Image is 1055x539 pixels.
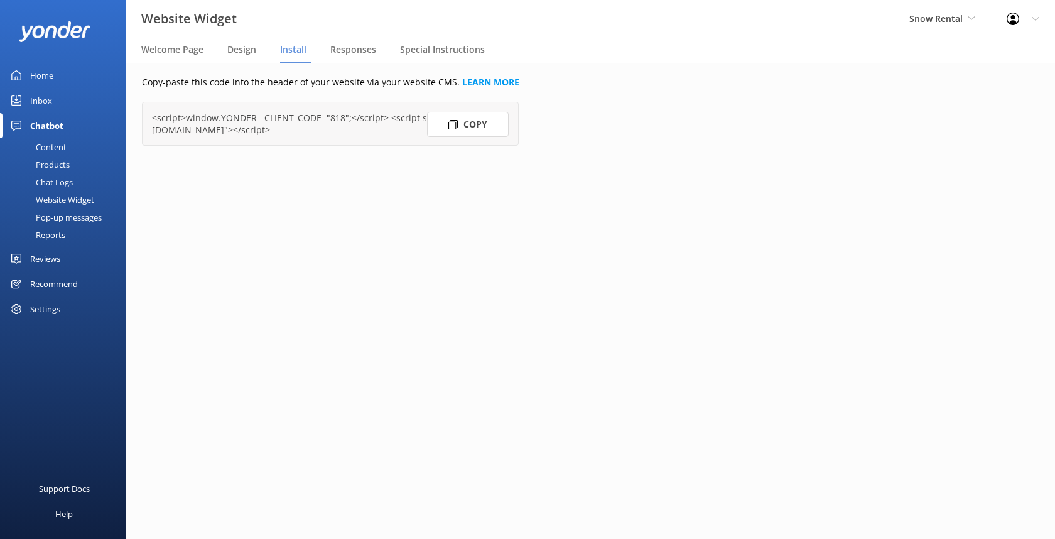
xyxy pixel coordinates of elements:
a: LEARN MORE [462,76,519,88]
span: Welcome Page [141,43,203,56]
div: Chatbot [30,113,63,138]
div: Pop-up messages [8,209,102,226]
a: Pop-up messages [8,209,126,226]
a: Content [8,138,126,156]
div: Reviews [30,246,60,271]
div: Help [55,501,73,526]
a: Reports [8,226,126,244]
div: Products [8,156,70,173]
div: <script>window.YONDER__CLIENT_CODE="818";</script> <script src="[URL][DOMAIN_NAME]"></script> [152,112,509,136]
a: Website Widget [8,191,126,209]
div: Content [8,138,67,156]
div: Inbox [30,88,52,113]
div: Settings [30,297,60,322]
div: Support Docs [39,476,90,501]
a: Chat Logs [8,173,126,191]
span: Special Instructions [400,43,485,56]
a: Products [8,156,126,173]
div: Home [30,63,53,88]
p: Copy-paste this code into the header of your website via your website CMS. [142,75,718,89]
button: Copy [427,112,509,137]
div: Recommend [30,271,78,297]
span: Design [227,43,256,56]
span: Snow Rental [909,13,963,24]
h3: Website Widget [141,9,237,29]
img: yonder-white-logo.png [19,21,91,42]
span: Install [280,43,306,56]
div: Chat Logs [8,173,73,191]
div: Reports [8,226,65,244]
div: Website Widget [8,191,94,209]
span: Responses [330,43,376,56]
